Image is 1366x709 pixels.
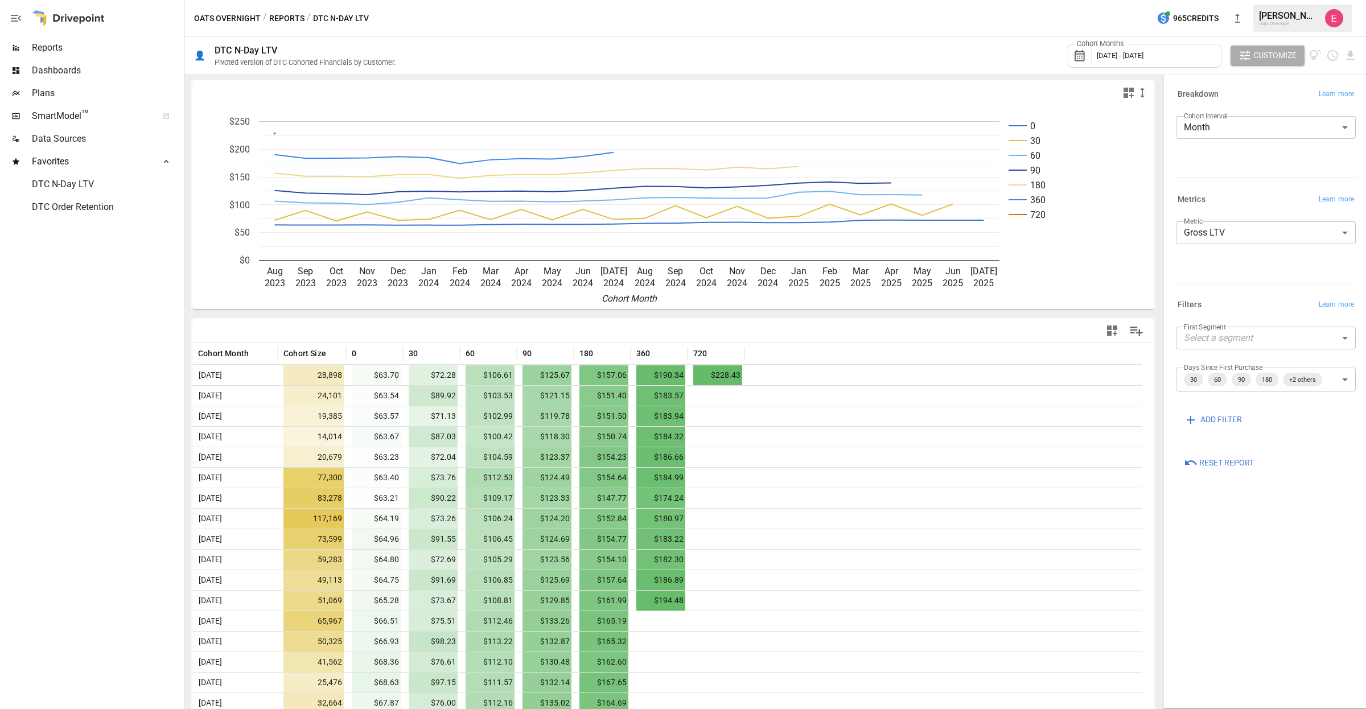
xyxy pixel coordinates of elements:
span: $151.40 [579,386,628,406]
span: $87.03 [409,427,458,447]
span: $91.69 [409,570,458,590]
span: 65,967 [283,611,344,631]
text: $150 [229,172,250,183]
text: [DATE] [970,266,997,277]
span: $124.49 [522,468,571,488]
span: $129.85 [522,591,571,611]
span: $109.17 [466,488,515,508]
div: 👤 [194,50,205,61]
span: [DATE] [194,411,222,421]
text: Oct [330,266,343,277]
span: [DATE] [194,473,222,482]
span: $161.99 [579,591,628,611]
span: $106.85 [466,570,515,590]
span: $73.67 [409,591,458,611]
text: 2024 [727,278,747,288]
text: 2025 [850,278,871,288]
text: 2024 [480,278,501,288]
span: Dashboards [32,64,182,77]
span: $184.99 [636,468,685,488]
text: 2024 [603,278,624,288]
span: $123.56 [522,550,571,570]
button: Schedule report [1326,49,1339,62]
text: 180 [1030,180,1046,191]
text: Sep [298,266,313,277]
span: 28,898 [283,365,344,385]
span: Customize [1253,48,1297,63]
span: $112.46 [466,611,515,631]
span: +2 others [1285,373,1320,386]
span: [DATE] [194,432,222,441]
span: 20,679 [283,447,344,467]
span: $63.70 [352,365,401,385]
span: $63.54 [352,386,401,406]
span: Cohort Month [198,348,249,359]
div: Oats Overnight [1259,21,1318,26]
span: 83,278 [283,488,344,508]
span: 965 Credits [1173,11,1219,26]
span: $125.67 [522,365,571,385]
button: Manage Columns [1124,318,1149,344]
text: 2023 [326,278,347,288]
span: $130.48 [522,652,571,672]
span: $183.57 [636,386,685,406]
span: $147.77 [579,488,628,508]
span: $183.94 [636,406,685,426]
span: [DATE] [194,391,222,400]
span: $91.55 [409,529,458,549]
text: 2024 [696,278,717,288]
span: 51,069 [283,591,344,611]
button: Customize [1231,46,1305,66]
div: / [307,11,311,26]
span: [DATE] [194,596,222,605]
span: $63.67 [352,427,401,447]
span: $183.22 [636,529,685,549]
text: 2025 [820,278,840,288]
span: $71.13 [409,406,458,426]
span: $180.97 [636,509,685,529]
span: $124.69 [522,529,571,549]
span: [DATE] [194,698,222,707]
span: $111.57 [466,673,515,692]
button: Reports [269,11,305,26]
text: 2024 [450,278,470,288]
span: $112.53 [466,468,515,488]
span: 59,283 [283,550,344,570]
span: Data Sources [32,132,182,146]
text: 2023 [388,278,408,288]
span: $66.93 [352,632,401,652]
span: DTC Order Retention [32,200,182,214]
span: $112.10 [466,652,515,672]
div: / [263,11,267,26]
h6: Filters [1178,299,1202,311]
text: 2024 [542,278,562,288]
text: $0 [240,255,250,266]
span: $154.64 [579,468,628,488]
span: Cohort Size [283,348,326,359]
span: $162.60 [579,652,628,672]
text: 2023 [295,278,316,288]
span: $76.61 [409,652,458,672]
span: 25,476 [283,673,344,692]
span: Plans [32,86,182,100]
text: 0 [1030,121,1035,131]
span: [DATE] - [DATE] [1097,51,1143,60]
text: 2025 [943,278,963,288]
span: $133.26 [522,611,571,631]
text: 720 [1030,209,1046,220]
span: 180 [1257,373,1277,386]
span: $125.69 [522,570,571,590]
span: $194.48 [636,591,685,611]
span: 30 [1186,373,1202,386]
span: $73.76 [409,468,458,488]
text: Jun [945,266,961,277]
button: Oats Overnight [194,11,261,26]
span: $63.21 [352,488,401,508]
span: [DATE] [194,616,222,625]
div: DTC N-Day LTV [215,45,277,56]
text: 2025 [973,278,994,288]
text: 2024 [665,278,686,288]
span: 720 [693,348,707,359]
span: $121.15 [522,386,571,406]
span: ™ [81,108,89,122]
